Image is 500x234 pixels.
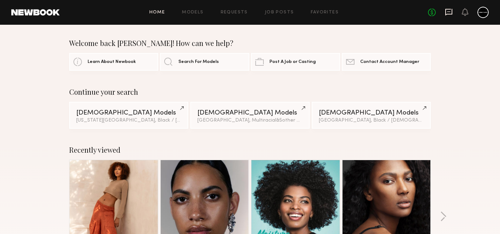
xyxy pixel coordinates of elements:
div: [US_STATE][GEOGRAPHIC_DATA], Black / [DEMOGRAPHIC_DATA] [76,118,181,123]
a: [DEMOGRAPHIC_DATA] Models[US_STATE][GEOGRAPHIC_DATA], Black / [DEMOGRAPHIC_DATA] [69,102,188,129]
a: Models [182,10,203,15]
a: Requests [221,10,248,15]
span: Learn About Newbook [88,60,136,64]
a: Search For Models [160,53,249,71]
a: Post A Job or Casting [251,53,340,71]
span: & 5 other filter s [276,118,310,123]
a: Learn About Newbook [69,53,158,71]
a: [DEMOGRAPHIC_DATA] Models[GEOGRAPHIC_DATA], Multiracial&5other filters [190,102,309,129]
div: Recently viewed [69,146,431,154]
span: Post A Job or Casting [269,60,316,64]
div: [DEMOGRAPHIC_DATA] Models [319,110,424,116]
a: Job Posts [265,10,294,15]
a: Favorites [311,10,339,15]
div: [GEOGRAPHIC_DATA], Multiracial [197,118,302,123]
a: [DEMOGRAPHIC_DATA] Models[GEOGRAPHIC_DATA], Black / [DEMOGRAPHIC_DATA] [312,102,431,129]
div: Continue your search [69,88,431,96]
div: [GEOGRAPHIC_DATA], Black / [DEMOGRAPHIC_DATA] [319,118,424,123]
div: [DEMOGRAPHIC_DATA] Models [76,110,181,116]
span: Contact Account Manager [360,60,419,64]
a: Home [149,10,165,15]
div: Welcome back [PERSON_NAME]! How can we help? [69,39,431,47]
span: Search For Models [178,60,219,64]
a: Contact Account Manager [342,53,431,71]
div: [DEMOGRAPHIC_DATA] Models [197,110,302,116]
